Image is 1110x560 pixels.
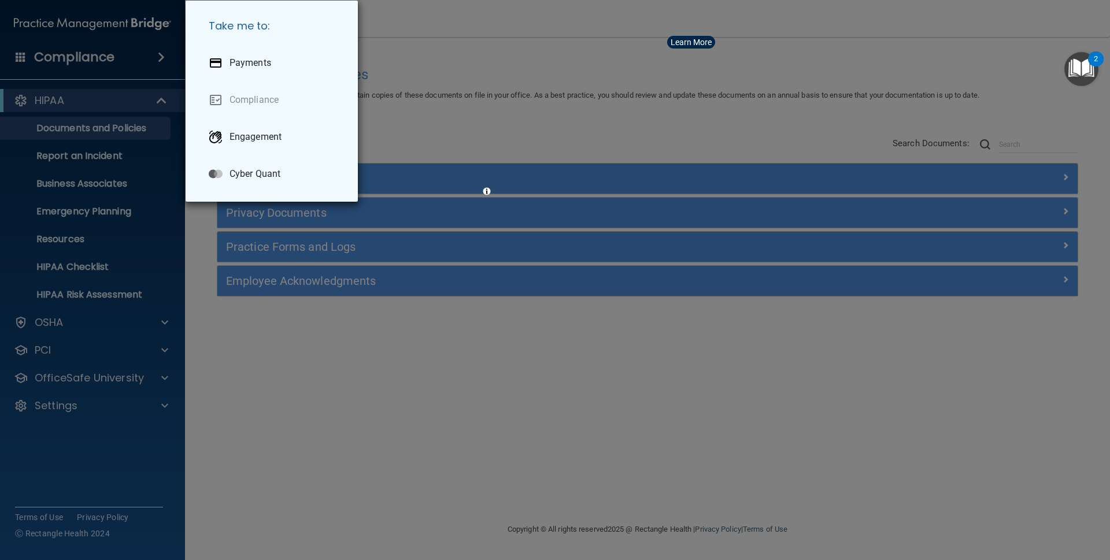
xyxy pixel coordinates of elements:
[1094,59,1098,74] div: 2
[199,158,349,190] a: Cyber Quant
[199,84,349,116] a: Compliance
[199,10,349,42] h5: Take me to:
[199,47,349,79] a: Payments
[671,38,712,46] div: Learn More
[910,478,1096,524] iframe: Drift Widget Chat Controller
[230,131,282,143] p: Engagement
[230,168,280,180] p: Cyber Quant
[199,121,349,153] a: Engagement
[667,36,715,49] button: Learn More
[230,57,271,69] p: Payments
[1064,52,1098,86] button: Open Resource Center, 2 new notifications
